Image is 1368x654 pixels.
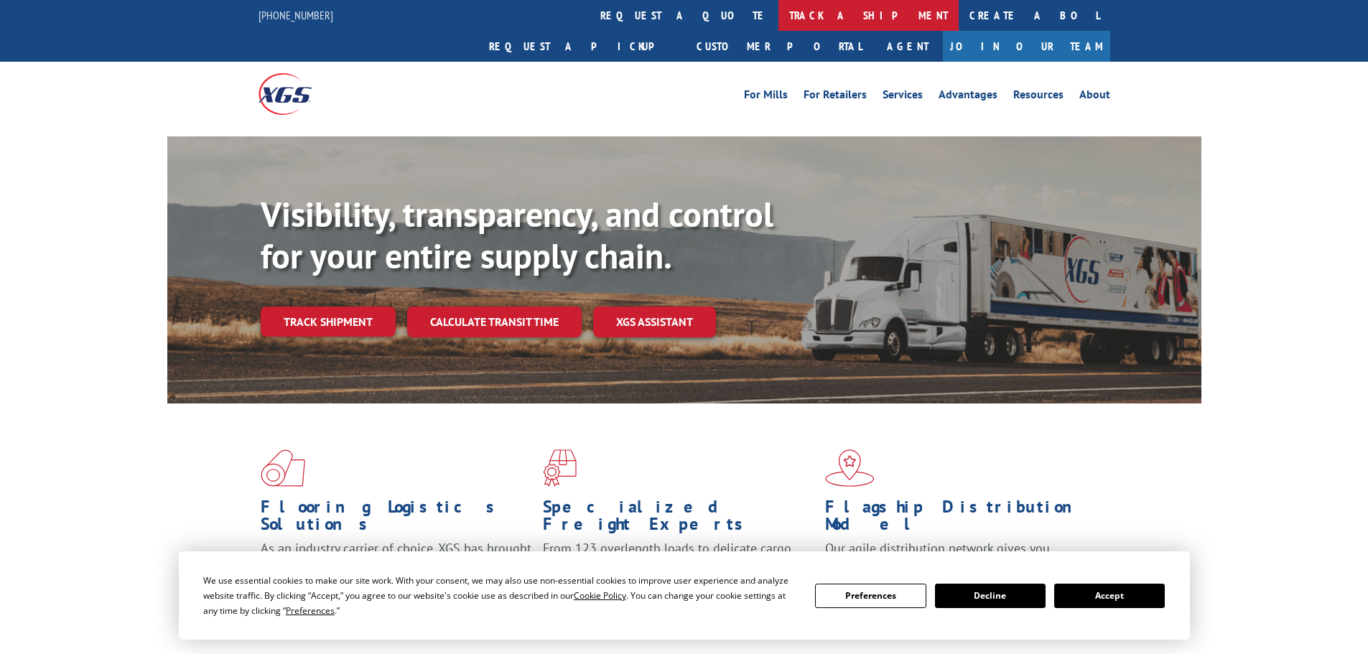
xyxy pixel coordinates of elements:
a: Request a pickup [478,31,686,62]
div: Cookie Consent Prompt [179,551,1190,640]
a: Calculate transit time [407,307,582,337]
img: xgs-icon-flagship-distribution-model-red [825,449,875,487]
a: For Mills [744,89,788,105]
h1: Flooring Logistics Solutions [261,498,532,540]
button: Decline [935,584,1046,608]
span: Preferences [286,604,335,617]
a: XGS ASSISTANT [593,307,716,337]
h1: Flagship Distribution Model [825,498,1097,540]
button: Preferences [815,584,926,608]
span: Our agile distribution network gives you nationwide inventory management on demand. [825,540,1089,574]
b: Visibility, transparency, and control for your entire supply chain. [261,192,773,278]
a: Resources [1013,89,1064,105]
a: For Retailers [804,89,867,105]
a: Agent [873,31,943,62]
a: Track shipment [261,307,396,337]
img: xgs-icon-total-supply-chain-intelligence-red [261,449,305,487]
h1: Specialized Freight Experts [543,498,814,540]
img: xgs-icon-focused-on-flooring-red [543,449,577,487]
span: As an industry carrier of choice, XGS has brought innovation and dedication to flooring logistics... [261,540,531,591]
p: From 123 overlength loads to delicate cargo, our experienced staff knows the best way to move you... [543,540,814,604]
a: [PHONE_NUMBER] [259,8,333,22]
span: Cookie Policy [574,589,626,602]
a: About [1079,89,1110,105]
a: Join Our Team [943,31,1110,62]
a: Customer Portal [686,31,873,62]
button: Accept [1054,584,1165,608]
a: Advantages [939,89,997,105]
div: We use essential cookies to make our site work. With your consent, we may also use non-essential ... [203,573,798,618]
a: Services [883,89,923,105]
